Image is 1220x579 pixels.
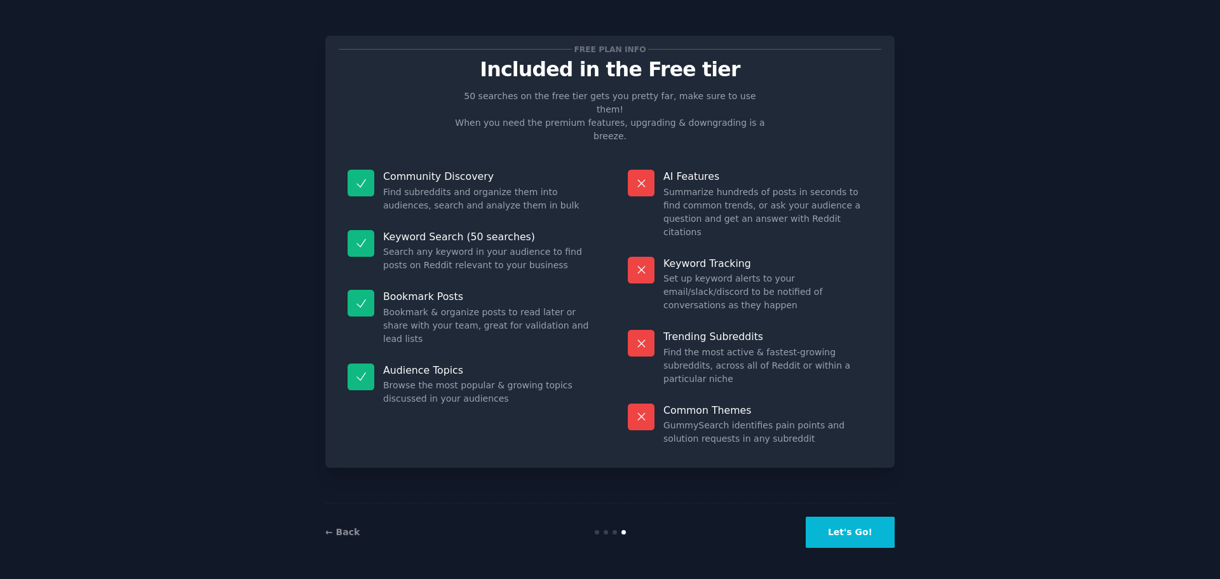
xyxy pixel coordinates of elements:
dd: Summarize hundreds of posts in seconds to find common trends, or ask your audience a question and... [663,186,872,239]
dd: Browse the most popular & growing topics discussed in your audiences [383,379,592,405]
p: Trending Subreddits [663,330,872,343]
span: Free plan info [572,43,648,56]
p: AI Features [663,170,872,183]
p: Bookmark Posts [383,290,592,303]
p: Included in the Free tier [339,58,881,81]
p: Audience Topics [383,364,592,377]
dd: Bookmark & organize posts to read later or share with your team, great for validation and lead lists [383,306,592,346]
p: Community Discovery [383,170,592,183]
p: 50 searches on the free tier gets you pretty far, make sure to use them! When you need the premiu... [450,90,770,143]
p: Keyword Search (50 searches) [383,230,592,243]
dd: GummySearch identifies pain points and solution requests in any subreddit [663,419,872,446]
button: Let's Go! [806,517,895,548]
p: Keyword Tracking [663,257,872,270]
dd: Find subreddits and organize them into audiences, search and analyze them in bulk [383,186,592,212]
dd: Find the most active & fastest-growing subreddits, across all of Reddit or within a particular niche [663,346,872,386]
dd: Search any keyword in your audience to find posts on Reddit relevant to your business [383,245,592,272]
p: Common Themes [663,404,872,417]
dd: Set up keyword alerts to your email/slack/discord to be notified of conversations as they happen [663,272,872,312]
a: ← Back [325,527,360,537]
